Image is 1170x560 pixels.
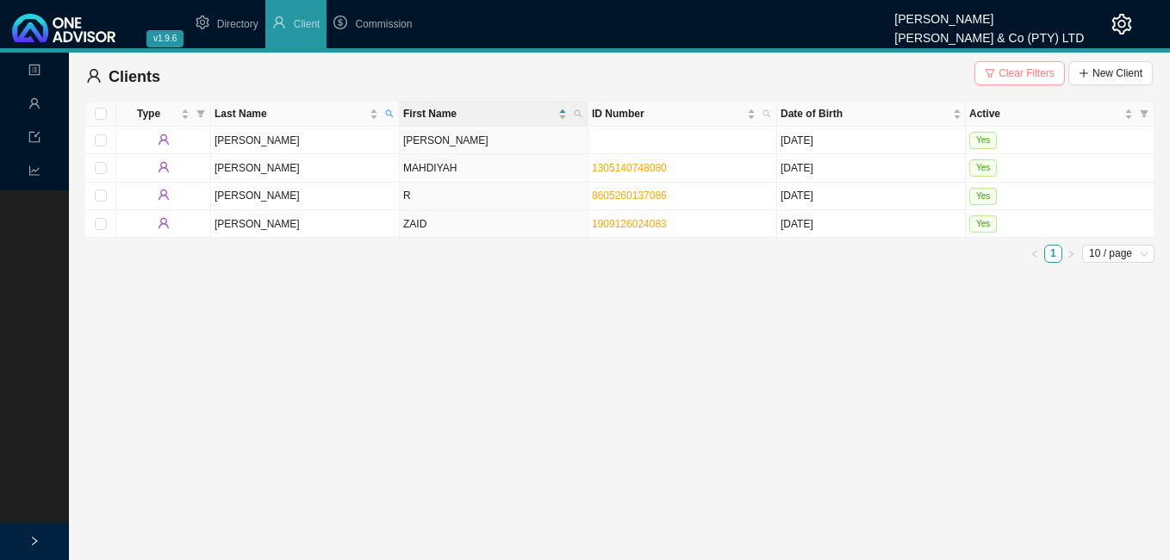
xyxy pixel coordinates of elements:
span: Yes [969,132,997,149]
img: 2df55531c6924b55f21c4cf5d4484680-logo-light.svg [12,14,115,42]
a: 1 [1045,246,1061,262]
td: [PERSON_NAME] [211,154,400,182]
div: [PERSON_NAME] [894,4,1084,23]
button: right [1062,245,1080,263]
td: [DATE] [777,127,966,154]
span: 10 / page [1089,246,1148,262]
td: MAHDIYAH [400,154,588,182]
span: search [382,102,397,126]
td: [DATE] [777,183,966,210]
span: user [158,134,170,146]
span: filter [1140,109,1148,118]
span: search [385,109,394,118]
div: Page Size [1082,245,1154,263]
li: Previous Page [1026,245,1044,263]
th: Date of Birth [777,102,966,127]
span: Clear Filters [999,65,1055,82]
span: setting [1111,14,1132,34]
a: 1305140748080 [592,162,667,174]
button: left [1026,245,1044,263]
span: search [574,109,582,118]
span: setting [196,16,209,29]
td: [PERSON_NAME] [400,127,588,154]
span: Directory [217,18,258,30]
td: [PERSON_NAME] [211,183,400,210]
td: [PERSON_NAME] [211,210,400,238]
span: Active [969,105,1121,122]
span: Yes [969,215,997,233]
span: dollar [333,16,347,29]
a: 8605260137086 [592,190,667,202]
span: user [158,217,170,229]
span: plus [1079,68,1089,78]
button: New Client [1068,61,1153,85]
div: [PERSON_NAME] & Co (PTY) LTD [894,23,1084,42]
span: Last Name [215,105,366,122]
span: user [86,68,102,84]
span: search [759,102,775,126]
span: user [28,90,40,121]
span: user [158,161,170,173]
span: ID Number [592,105,744,122]
span: filter [196,109,205,118]
li: Next Page [1062,245,1080,263]
span: import [28,124,40,154]
td: R [400,183,588,210]
span: left [1030,250,1039,258]
li: 1 [1044,245,1062,263]
span: line-chart [28,158,40,188]
td: [DATE] [777,210,966,238]
a: 1909126024083 [592,218,667,230]
span: Type [120,105,177,122]
td: [DATE] [777,154,966,182]
td: [PERSON_NAME] [211,127,400,154]
span: right [29,536,40,546]
span: search [570,102,586,126]
span: filter [1136,102,1152,126]
th: Active [966,102,1154,127]
th: Type [116,102,211,127]
th: ID Number [588,102,777,127]
th: Last Name [211,102,400,127]
span: profile [28,57,40,87]
span: First Name [403,105,555,122]
span: Clients [109,68,160,85]
span: right [1067,250,1075,258]
span: search [762,109,771,118]
span: Yes [969,188,997,205]
span: Yes [969,159,997,177]
span: user [272,16,286,29]
span: Client [294,18,321,30]
span: filter [193,102,208,126]
span: New Client [1092,65,1142,82]
td: ZAID [400,210,588,238]
span: Commission [355,18,412,30]
button: Clear Filters [974,61,1065,85]
span: user [158,189,170,201]
span: filter [985,68,995,78]
span: v1.9.6 [146,30,184,47]
span: Date of Birth [781,105,949,122]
